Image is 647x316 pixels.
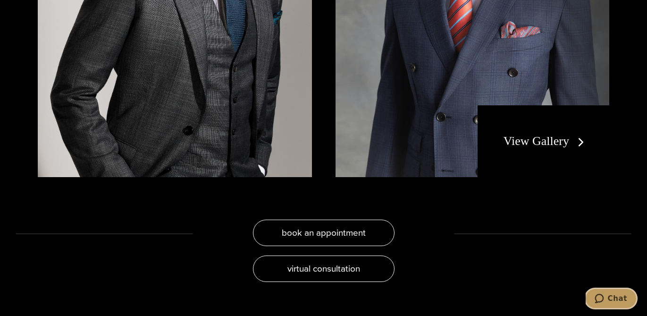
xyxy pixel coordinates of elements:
[253,220,395,246] a: book an appointment
[504,134,588,148] a: View Gallery
[282,226,366,239] span: book an appointment
[253,256,395,282] a: virtual consultation
[586,288,638,311] iframe: Opens a widget where you can chat to one of our agents
[287,262,360,275] span: virtual consultation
